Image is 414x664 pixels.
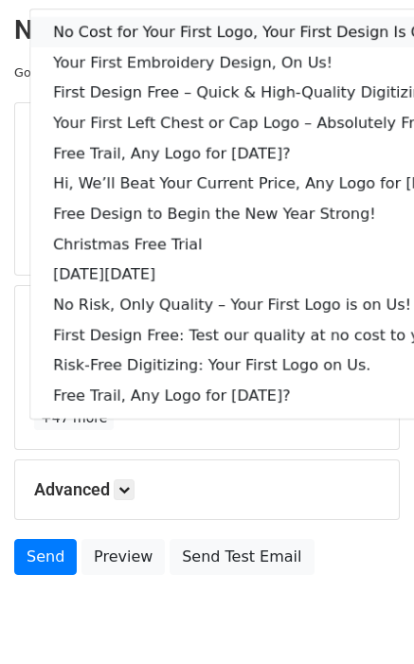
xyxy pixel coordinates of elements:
iframe: Chat Widget [319,573,414,664]
a: Send [14,539,77,575]
a: Send Test Email [170,539,314,575]
small: Google Sheet: [14,65,162,80]
a: Preview [81,539,165,575]
h5: Advanced [34,479,380,500]
h2: New Campaign [14,14,400,46]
